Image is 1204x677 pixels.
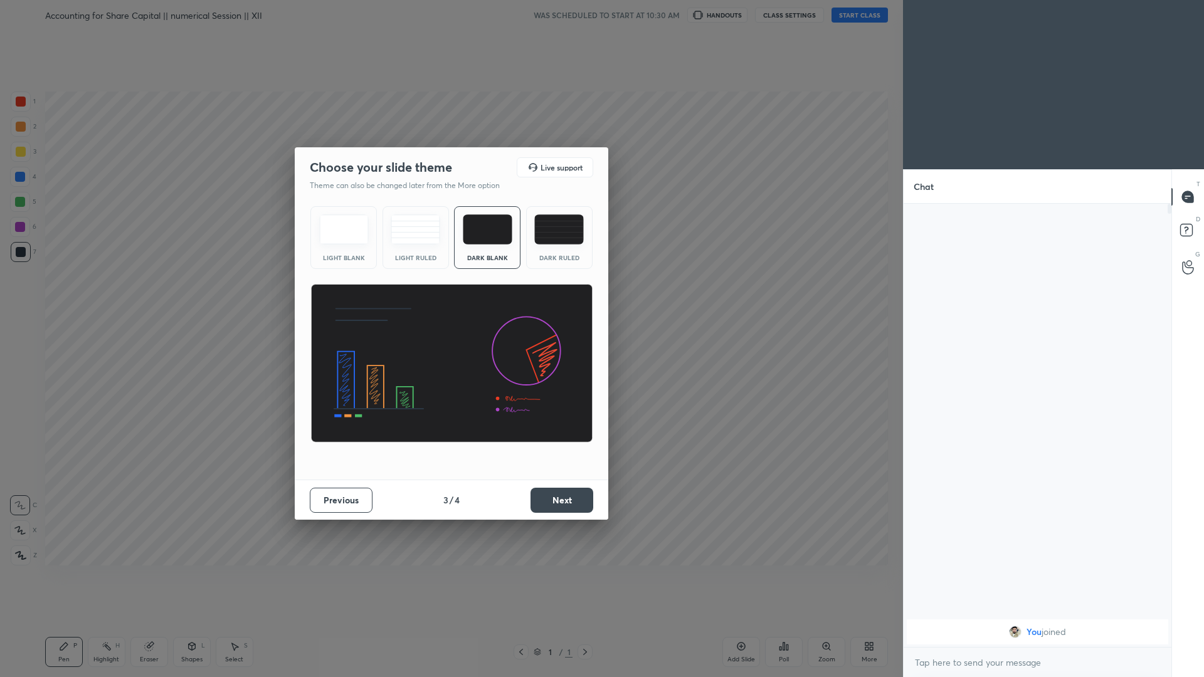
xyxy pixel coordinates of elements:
p: Theme can also be changed later from the More option [310,180,513,191]
img: lightRuledTheme.5fabf969.svg [391,214,440,244]
div: Light Ruled [391,255,441,261]
h4: 4 [455,493,460,506]
p: G [1195,249,1200,259]
h2: Choose your slide theme [310,159,452,176]
h5: Live support [541,164,583,171]
div: grid [904,617,1171,647]
p: D [1196,214,1200,224]
button: Previous [310,488,372,513]
img: darkThemeBanner.d06ce4a2.svg [310,284,593,443]
h4: / [450,493,453,506]
img: darkRuledTheme.de295e13.svg [534,214,584,244]
img: fc0a0bd67a3b477f9557aca4a29aa0ad.19086291_AOh14GgchNdmiCeYbMdxktaSN3Z4iXMjfHK5yk43KqG_6w%3Ds96-c [1009,626,1022,638]
img: lightTheme.e5ed3b09.svg [319,214,369,244]
p: T [1196,179,1200,189]
h4: 3 [443,493,448,506]
span: You [1027,627,1042,637]
button: Next [531,488,593,513]
img: darkTheme.f0cc69e5.svg [463,214,512,244]
div: Light Blank [319,255,369,261]
span: joined [1042,627,1066,637]
div: Dark Ruled [534,255,584,261]
div: Dark Blank [462,255,512,261]
p: Chat [904,170,944,203]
